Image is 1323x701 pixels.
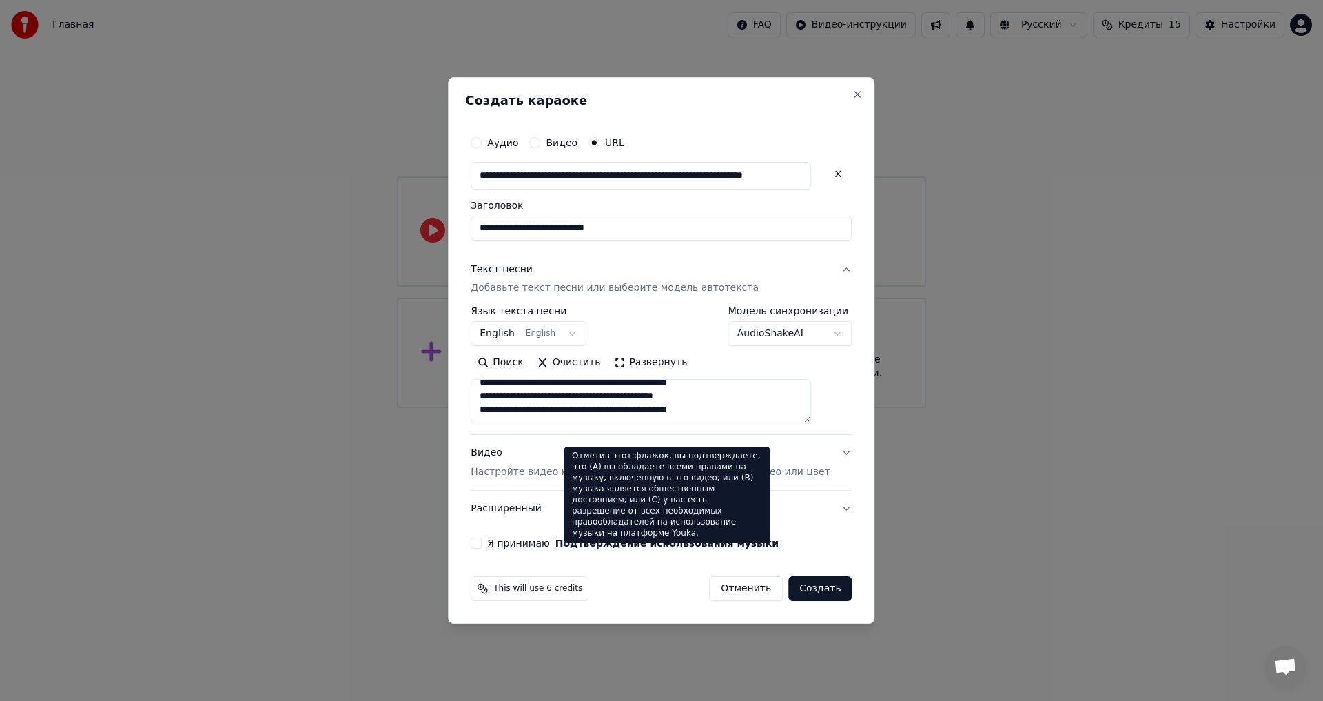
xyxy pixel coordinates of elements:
[471,263,533,276] div: Текст песни
[471,436,852,491] button: ВидеоНастройте видео караоке: используйте изображение, видео или цвет
[471,252,852,307] button: Текст песниДобавьте текст песни или выберите модель автотекста
[471,447,830,480] div: Видео
[531,352,608,374] button: Очистить
[555,538,779,548] button: Я принимаю
[471,307,852,435] div: Текст песниДобавьте текст песни или выберите модель автотекста
[471,491,852,527] button: Расширенный
[471,201,852,210] label: Заголовок
[605,138,624,148] label: URL
[728,307,852,316] label: Модель синхронизации
[487,138,518,148] label: Аудио
[487,538,779,548] label: Я принимаю
[471,352,530,374] button: Поиск
[465,94,857,107] h2: Создать караоке
[788,576,852,601] button: Создать
[471,307,586,316] label: Язык текста песни
[564,447,770,543] div: Отметив этот флажок, вы подтверждаете, что (A) вы обладаете всеми правами на музыку, включенную в...
[607,352,694,374] button: Развернуть
[471,282,759,296] p: Добавьте текст песни или выберите модель автотекста
[471,465,830,479] p: Настройте видео караоке: используйте изображение, видео или цвет
[709,576,783,601] button: Отменить
[493,583,582,594] span: This will use 6 credits
[546,138,577,148] label: Видео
